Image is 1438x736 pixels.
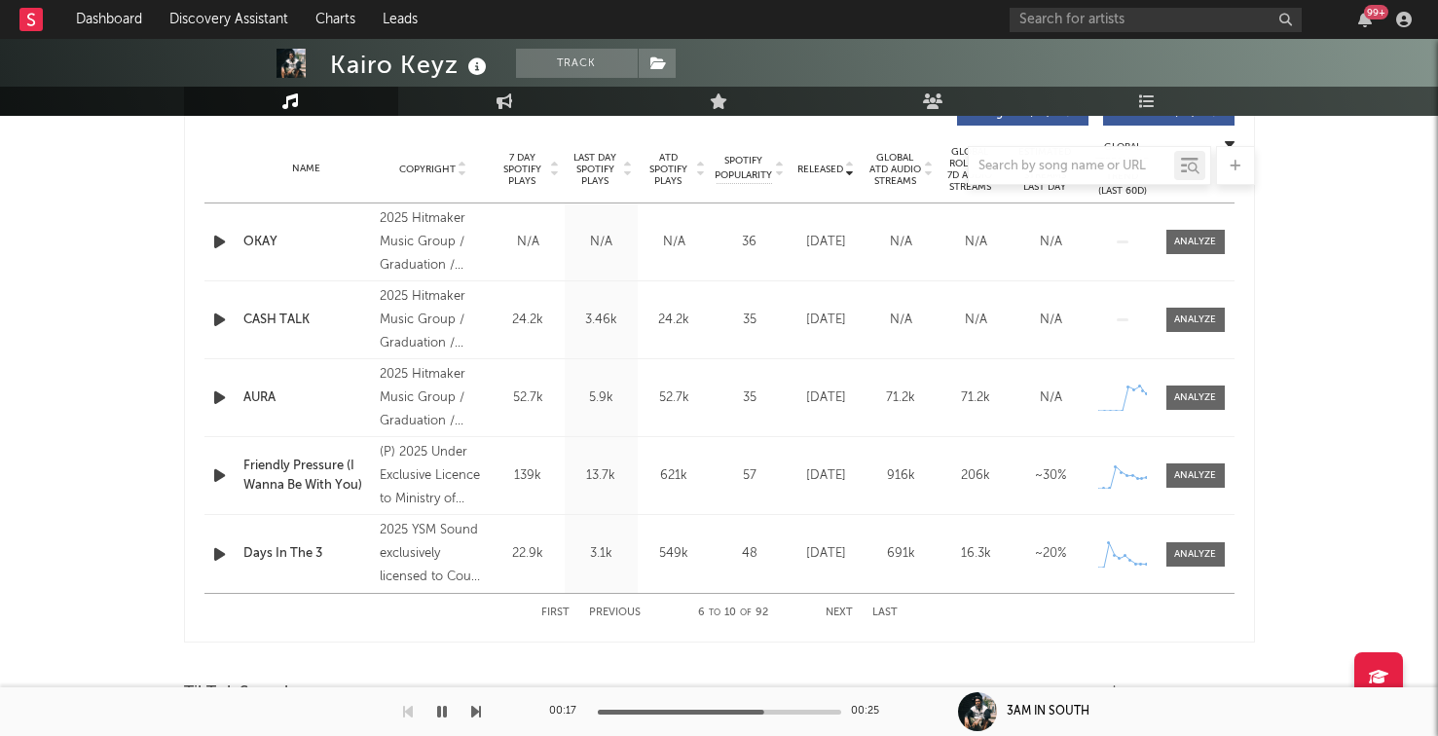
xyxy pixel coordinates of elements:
span: to [709,608,720,617]
div: ~ 30 % [1018,466,1084,486]
div: [DATE] [793,544,859,564]
a: Days In The 3 [243,544,371,564]
button: Last [872,607,898,618]
div: 139k [497,466,560,486]
div: [DATE] [793,466,859,486]
div: 57 [716,466,784,486]
div: 916k [868,466,934,486]
span: of [740,608,752,617]
div: ~ 20 % [1018,544,1084,564]
div: 621k [643,466,706,486]
button: Next [826,607,853,618]
div: N/A [868,233,934,252]
div: 52.7k [643,388,706,408]
div: Global Streaming Trend (Last 60D) [1093,140,1152,199]
div: 5.9k [570,388,633,408]
a: Friendly Pressure (I Wanna Be With You) [243,457,371,495]
div: 52.7k [497,388,560,408]
input: Search by song name or URL [969,159,1174,174]
div: N/A [868,311,934,330]
div: 71.2k [868,388,934,408]
div: 3AM IN SOUTH [1007,703,1089,720]
div: 6 10 92 [680,602,787,625]
div: N/A [1018,233,1084,252]
div: (P) 2025 Under Exclusive Licence to Ministry of Sound Recordings Limited [380,441,486,511]
div: 99 + [1364,5,1388,19]
div: 00:25 [851,700,890,723]
div: Kairo Keyz [330,49,492,81]
div: 00:17 [549,700,588,723]
button: 99+ [1358,12,1372,27]
div: [DATE] [793,388,859,408]
div: 691k [868,544,934,564]
div: N/A [1018,311,1084,330]
div: N/A [1018,388,1084,408]
span: TikTok Sounds [184,681,296,705]
button: Previous [589,607,641,618]
div: 13.7k [570,466,633,486]
div: 3.46k [570,311,633,330]
button: First [541,607,570,618]
div: 2025 Hitmaker Music Group / Graduation / Hitmaker Distro [380,363,486,433]
a: AURA [243,388,371,408]
input: Search for artists [1010,8,1302,32]
div: 48 [716,544,784,564]
div: 22.9k [497,544,560,564]
div: 2025 YSM Sound exclusively licensed to Coup D’Etat Recordings / broke [380,519,486,589]
div: 36 [716,233,784,252]
div: 2025 Hitmaker Music Group / Graduation / Hitmaker Distro [380,285,486,355]
div: N/A [643,233,706,252]
div: 35 [716,388,784,408]
div: N/A [943,311,1009,330]
div: N/A [943,233,1009,252]
div: 549k [643,544,706,564]
div: 2025 Hitmaker Music Group / Graduation / Hitmaker Distro [380,207,486,277]
div: N/A [497,233,560,252]
div: 71.2k [943,388,1009,408]
a: OKAY [243,233,371,252]
div: [DATE] [793,233,859,252]
div: 24.2k [643,311,706,330]
div: 206k [943,466,1009,486]
a: CASH TALK [243,311,371,330]
button: Track [516,49,638,78]
div: 35 [716,311,784,330]
div: [DATE] [793,311,859,330]
button: Export CSV [1039,686,1120,698]
div: 16.3k [943,544,1009,564]
div: 3.1k [570,544,633,564]
div: N/A [570,233,633,252]
div: 24.2k [497,311,560,330]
